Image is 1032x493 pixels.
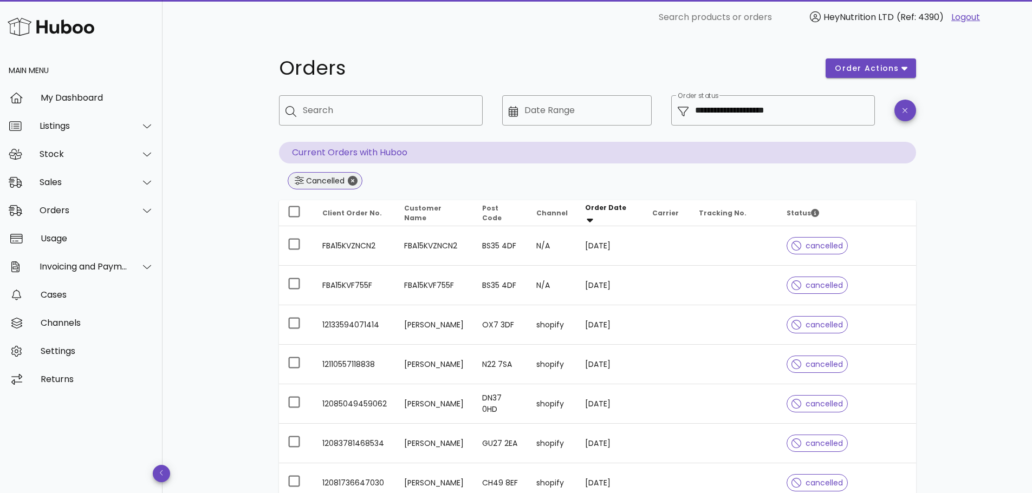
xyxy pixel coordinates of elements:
[585,203,626,212] span: Order Date
[41,290,154,300] div: Cases
[791,360,843,368] span: cancelled
[652,208,679,218] span: Carrier
[528,200,576,226] th: Channel
[395,384,474,424] td: [PERSON_NAME]
[41,346,154,356] div: Settings
[473,226,528,266] td: BS35 4DF
[304,175,345,186] div: Cancelled
[834,63,899,74] span: order actions
[314,305,395,345] td: 12133594071414
[41,374,154,384] div: Returns
[395,266,474,305] td: FBA15KVF755F
[8,15,94,38] img: Huboo Logo
[699,208,747,218] span: Tracking No.
[787,208,819,218] span: Status
[473,266,528,305] td: BS35 4DF
[576,424,644,463] td: [DATE]
[528,226,576,266] td: N/A
[473,384,528,424] td: DN37 0HD
[528,305,576,345] td: shopify
[791,439,843,447] span: cancelled
[395,200,474,226] th: Customer Name
[40,205,128,215] div: Orders
[404,203,442,222] span: Customer Name
[482,203,502,222] span: Post Code
[791,321,843,328] span: cancelled
[41,233,154,244] div: Usage
[314,424,395,463] td: 12083781468534
[314,226,395,266] td: FBA15KVZNCN2
[823,11,894,23] span: HeyNutrition LTD
[897,11,944,23] span: (Ref: 4390)
[40,121,128,131] div: Listings
[314,200,395,226] th: Client Order No.
[791,479,843,487] span: cancelled
[791,281,843,289] span: cancelled
[576,226,644,266] td: [DATE]
[576,384,644,424] td: [DATE]
[528,424,576,463] td: shopify
[576,266,644,305] td: [DATE]
[826,58,916,78] button: order actions
[473,424,528,463] td: GU27 2EA
[40,261,128,272] div: Invoicing and Payments
[473,345,528,384] td: N22 7SA
[791,400,843,407] span: cancelled
[314,266,395,305] td: FBA15KVF755F
[314,345,395,384] td: 12110557118838
[951,11,980,24] a: Logout
[41,318,154,328] div: Channels
[678,92,718,100] label: Order status
[576,305,644,345] td: [DATE]
[279,142,916,163] p: Current Orders with Huboo
[528,266,576,305] td: N/A
[778,200,916,226] th: Status
[690,200,778,226] th: Tracking No.
[395,226,474,266] td: FBA15KVZNCN2
[40,177,128,187] div: Sales
[395,345,474,384] td: [PERSON_NAME]
[576,200,644,226] th: Order Date: Sorted descending. Activate to remove sorting.
[528,345,576,384] td: shopify
[473,305,528,345] td: OX7 3DF
[41,93,154,103] div: My Dashboard
[528,384,576,424] td: shopify
[395,424,474,463] td: [PERSON_NAME]
[314,384,395,424] td: 12085049459062
[395,305,474,345] td: [PERSON_NAME]
[279,58,813,78] h1: Orders
[791,242,843,249] span: cancelled
[322,208,382,218] span: Client Order No.
[40,149,128,159] div: Stock
[473,200,528,226] th: Post Code
[644,200,690,226] th: Carrier
[536,208,568,218] span: Channel
[576,345,644,384] td: [DATE]
[348,176,358,186] button: Close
